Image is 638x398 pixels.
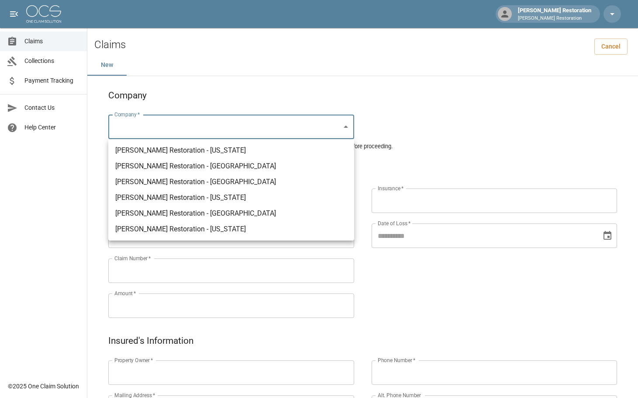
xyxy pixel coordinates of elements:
li: [PERSON_NAME] Restoration - [US_STATE] [108,221,354,237]
li: [PERSON_NAME] Restoration - [GEOGRAPHIC_DATA] [108,158,354,174]
li: [PERSON_NAME] Restoration - [GEOGRAPHIC_DATA] [108,206,354,221]
li: [PERSON_NAME] Restoration - [GEOGRAPHIC_DATA] [108,174,354,190]
li: [PERSON_NAME] Restoration - [US_STATE] [108,143,354,158]
li: [PERSON_NAME] Restoration - [US_STATE] [108,190,354,206]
